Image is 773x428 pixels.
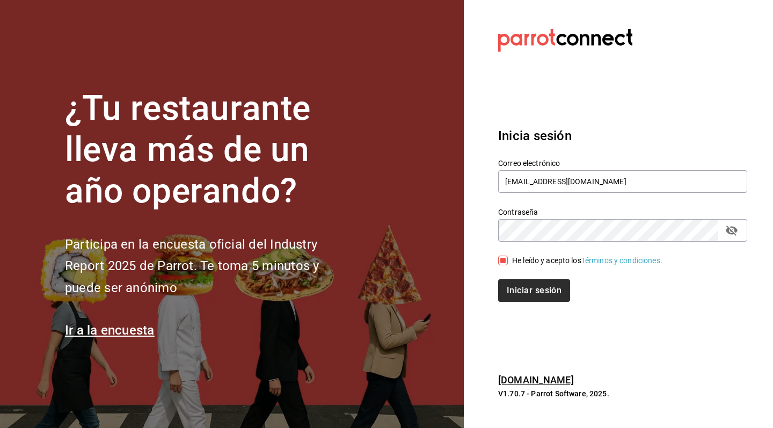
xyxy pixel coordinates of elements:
[65,88,355,212] h1: ¿Tu restaurante lleva más de un año operando?
[498,126,747,146] h3: Inicia sesión
[65,323,155,338] a: Ir a la encuesta
[498,388,747,399] p: V1.70.7 - Parrot Software, 2025.
[723,221,741,240] button: passwordField
[498,159,747,167] label: Correo electrónico
[512,255,662,266] div: He leído y acepto los
[498,208,747,216] label: Contraseña
[498,374,574,386] a: [DOMAIN_NAME]
[581,256,662,265] a: Términos y condiciones.
[498,170,747,193] input: Ingresa tu correo electrónico
[65,234,355,299] h2: Participa en la encuesta oficial del Industry Report 2025 de Parrot. Te toma 5 minutos y puede se...
[498,279,570,302] button: Iniciar sesión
